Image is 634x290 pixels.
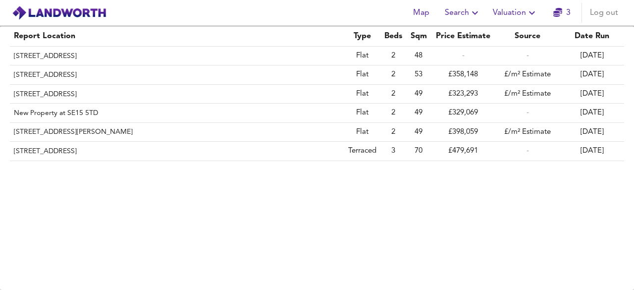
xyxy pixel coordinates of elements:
td: £323,293 [431,85,495,104]
td: 2 [380,123,406,142]
td: [DATE] [560,47,624,65]
td: [DATE] [560,65,624,84]
div: Beds [384,30,402,42]
td: £/m² Estimate [495,123,560,142]
td: Terraced [344,142,380,161]
div: Date Run [564,30,620,42]
button: Valuation [489,3,542,23]
td: £/m² Estimate [495,85,560,104]
td: 48 [406,47,431,65]
td: Flat [344,104,380,122]
td: £329,069 [431,104,495,122]
td: 70 [406,142,431,161]
span: Log out [590,6,618,20]
span: - [462,52,465,59]
td: Flat [344,65,380,84]
td: [DATE] [560,104,624,122]
th: Report Location [10,26,344,47]
span: Map [409,6,433,20]
td: 2 [380,47,406,65]
td: £398,059 [431,123,495,142]
td: 49 [406,85,431,104]
span: - [527,52,529,59]
button: Log out [586,3,622,23]
td: [DATE] [560,123,624,142]
button: Search [441,3,485,23]
td: 3 [380,142,406,161]
th: [STREET_ADDRESS] [10,47,344,65]
td: Flat [344,85,380,104]
th: [STREET_ADDRESS] [10,142,344,161]
button: 3 [546,3,578,23]
span: - [527,147,529,155]
td: 2 [380,104,406,122]
th: [STREET_ADDRESS] [10,85,344,104]
td: [DATE] [560,85,624,104]
span: Valuation [493,6,538,20]
th: [STREET_ADDRESS][PERSON_NAME] [10,123,344,142]
td: £479,691 [431,142,495,161]
div: Price Estimate [435,30,491,42]
div: Sqm [410,30,427,42]
button: Map [405,3,437,23]
th: New Property at SE15 5TD [10,104,344,122]
a: 3 [553,6,571,20]
span: - [527,109,529,116]
td: 2 [380,85,406,104]
td: 2 [380,65,406,84]
td: Flat [344,123,380,142]
td: 49 [406,104,431,122]
div: Source [499,30,556,42]
div: Type [348,30,376,42]
td: £358,148 [431,65,495,84]
td: 49 [406,123,431,142]
td: 53 [406,65,431,84]
span: Search [445,6,481,20]
td: £/m² Estimate [495,65,560,84]
img: logo [12,5,106,20]
th: [STREET_ADDRESS] [10,65,344,84]
td: [DATE] [560,142,624,161]
td: Flat [344,47,380,65]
